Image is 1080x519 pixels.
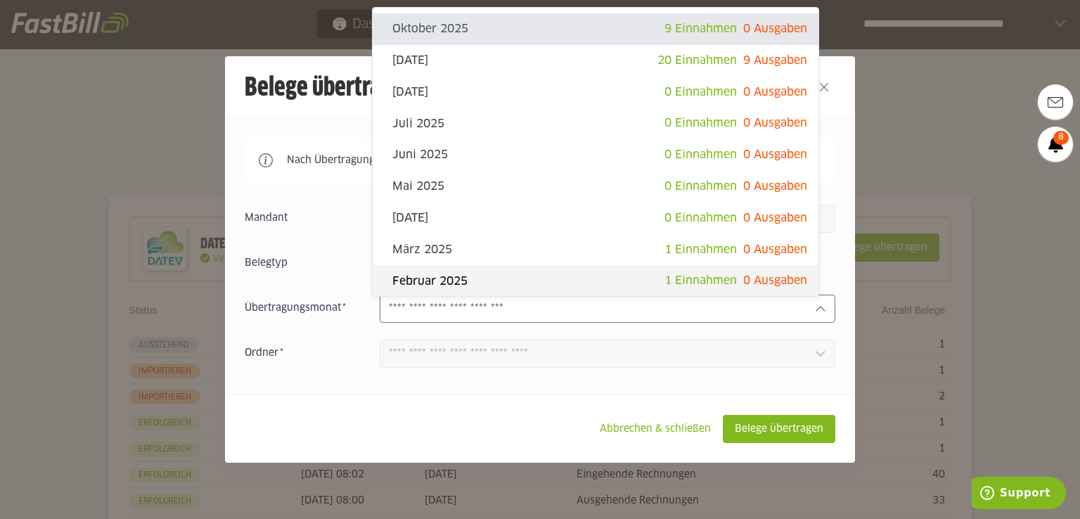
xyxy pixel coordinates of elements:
iframe: Öffnet ein Widget, in dem Sie weitere Informationen finden [972,477,1066,512]
span: 0 Einnahmen [664,117,737,129]
sl-option: Oktober 2025 [373,13,818,45]
span: 0 Ausgaben [743,23,807,34]
span: 1 Einnahmen [664,275,737,286]
span: 20 Einnahmen [657,55,737,66]
span: 0 Ausgaben [743,275,807,286]
a: 8 [1038,127,1073,162]
sl-option: [DATE] [373,77,818,108]
span: 0 Einnahmen [664,212,737,224]
span: 0 Einnahmen [664,149,737,160]
span: 0 Einnahmen [664,181,737,192]
span: 0 Ausgaben [743,181,807,192]
sl-option: Mai 2025 [373,171,818,203]
sl-option: März 2025 [373,234,818,266]
span: 0 Einnahmen [664,86,737,98]
span: 0 Ausgaben [743,117,807,129]
sl-option: Februar 2025 [373,265,818,297]
span: 0 Ausgaben [743,212,807,224]
span: 9 Einnahmen [664,23,737,34]
span: 8 [1053,131,1069,145]
span: 0 Ausgaben [743,86,807,98]
span: 0 Ausgaben [743,244,807,255]
span: 9 Ausgaben [743,55,807,66]
sl-option: [DATE] [373,45,818,77]
sl-option: Juni 2025 [373,139,818,171]
sl-button: Belege übertragen [723,415,835,443]
sl-option: [DATE] [373,203,818,234]
sl-button: Abbrechen & schließen [588,415,723,443]
span: 0 Ausgaben [743,149,807,160]
span: 1 Einnahmen [664,244,737,255]
sl-option: Juli 2025 [373,108,818,139]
